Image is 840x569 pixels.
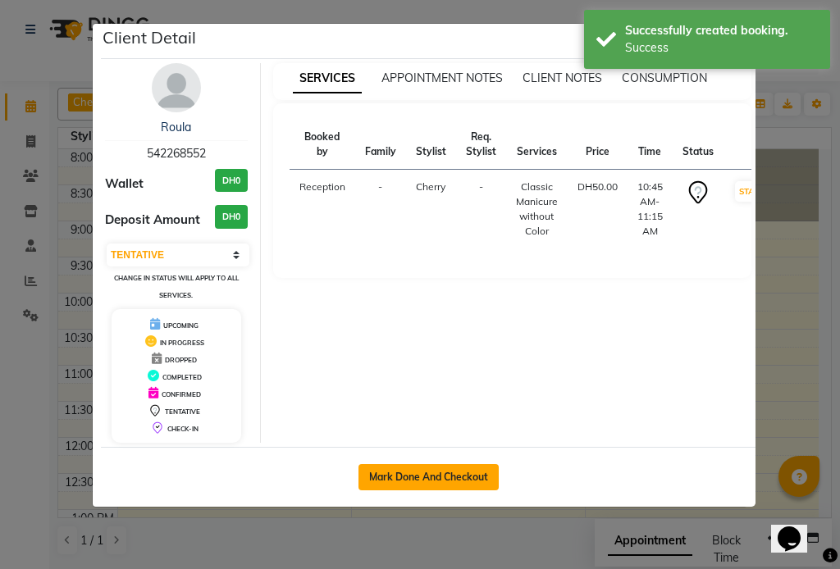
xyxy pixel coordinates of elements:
[406,120,456,170] th: Stylist
[506,120,568,170] th: Services
[673,120,724,170] th: Status
[358,464,499,490] button: Mark Done And Checkout
[165,407,200,416] span: TENTATIVE
[103,25,196,50] h5: Client Detail
[162,373,202,381] span: COMPLETED
[152,63,201,112] img: avatar
[625,22,818,39] div: Successfully created booking.
[162,390,201,398] span: CONFIRMED
[215,169,248,193] h3: DH0
[290,120,355,170] th: Booked by
[161,120,191,134] a: Roula
[628,170,673,249] td: 10:45 AM-11:15 AM
[625,39,818,57] div: Success
[628,120,673,170] th: Time
[163,321,199,330] span: UPCOMING
[355,170,406,249] td: -
[165,356,197,364] span: DROPPED
[105,175,144,193] span: Wallet
[355,120,406,170] th: Family
[622,71,707,85] span: CONSUMPTION
[160,339,204,347] span: IN PROGRESS
[456,120,506,170] th: Req. Stylist
[456,170,506,249] td: -
[147,146,206,161] span: 542268552
[523,71,602,85] span: CLIENT NOTES
[771,503,824,553] iframe: chat widget
[735,181,769,202] button: START
[516,180,558,239] div: Classic Manicure without Color
[577,180,618,194] div: DH50.00
[105,211,200,230] span: Deposit Amount
[293,64,362,93] span: SERVICES
[167,425,199,433] span: CHECK-IN
[215,205,248,229] h3: DH0
[381,71,503,85] span: APPOINTMENT NOTES
[568,120,628,170] th: Price
[290,170,355,249] td: Reception
[416,180,445,193] span: Cherry
[114,274,239,299] small: Change in status will apply to all services.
